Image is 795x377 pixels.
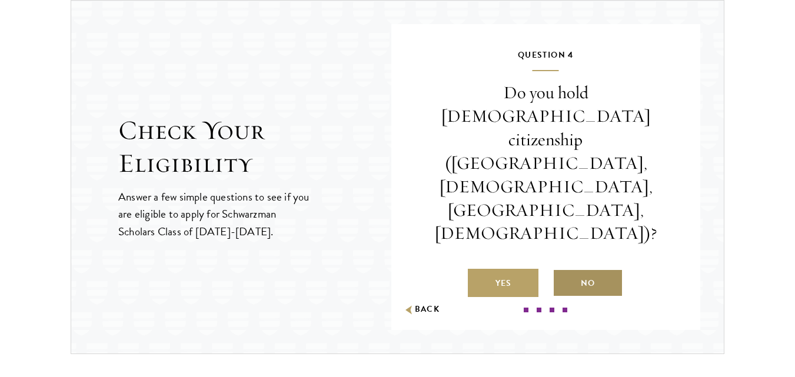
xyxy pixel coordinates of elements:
[403,303,440,316] button: Back
[118,188,311,239] p: Answer a few simple questions to see if you are eligible to apply for Schwarzman Scholars Class o...
[118,114,391,180] h2: Check Your Eligibility
[468,269,538,297] label: Yes
[427,81,666,245] p: Do you hold [DEMOGRAPHIC_DATA] citizenship ([GEOGRAPHIC_DATA], [DEMOGRAPHIC_DATA], [GEOGRAPHIC_DA...
[427,48,666,71] h5: Question 4
[553,269,623,297] label: No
